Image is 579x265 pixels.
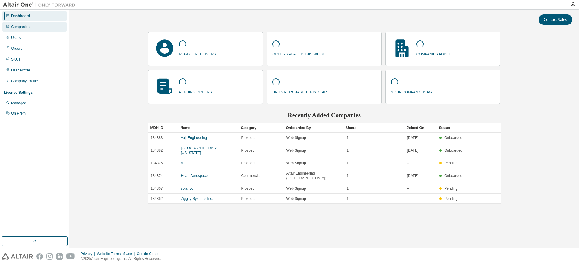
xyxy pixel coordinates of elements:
span: Onboarded [444,136,462,140]
h2: Recently Added Companies [148,111,501,119]
span: Commercial [241,173,261,178]
span: 184375 [151,161,163,166]
span: Pending [444,197,457,201]
button: Contact Sales [539,14,572,25]
p: companies added [416,50,451,57]
div: Privacy [81,251,97,256]
a: Ziggity Systems Inc. [181,197,213,201]
span: 184374 [151,173,163,178]
p: © 2025 Altair Engineering, Inc. All Rights Reserved. [81,256,166,261]
img: youtube.svg [66,253,75,260]
span: 1 [347,148,349,153]
span: Prospect [241,135,255,140]
div: User Profile [11,68,30,73]
img: altair_logo.svg [2,253,33,260]
span: 184382 [151,148,163,153]
span: Onboarded [444,148,462,153]
div: Website Terms of Use [97,251,137,256]
span: [DATE] [407,173,419,178]
div: Onboarded By [286,123,342,133]
a: Heart Aerospace [181,174,208,178]
span: 184367 [151,186,163,191]
img: linkedin.svg [56,253,63,260]
span: Prospect [241,161,255,166]
div: On Prem [11,111,26,116]
img: facebook.svg [36,253,43,260]
div: Dashboard [11,14,30,18]
span: 1 [347,161,349,166]
span: Pending [444,186,457,191]
span: -- [407,186,410,191]
p: pending orders [179,88,212,95]
div: Users [11,35,21,40]
span: 184362 [151,196,163,201]
span: [DATE] [407,135,419,140]
p: registered users [179,50,216,57]
div: Company Profile [11,79,38,84]
span: Web Signup [286,135,306,140]
span: Prospect [241,186,255,191]
span: Web Signup [286,148,306,153]
div: MDH ID [150,123,176,133]
span: Web Signup [286,186,306,191]
span: [DATE] [407,148,419,153]
p: units purchased this year [272,88,327,95]
div: Companies [11,24,30,29]
a: Vaji Engineering [181,136,207,140]
a: solar volt [181,186,195,191]
span: 184383 [151,135,163,140]
div: Name [181,123,236,133]
span: Prospect [241,196,255,201]
span: -- [407,196,410,201]
span: Prospect [241,148,255,153]
span: Onboarded [444,174,462,178]
span: Web Signup [286,161,306,166]
span: Altair Engineering ([GEOGRAPHIC_DATA]) [286,171,341,181]
img: Altair One [3,2,78,8]
span: Pending [444,161,457,165]
div: Status [439,123,464,133]
a: d [181,161,183,165]
p: orders placed this week [272,50,324,57]
span: 1 [347,196,349,201]
div: SKUs [11,57,21,62]
div: Managed [11,101,26,106]
div: Cookie Consent [137,251,166,256]
span: -- [407,161,410,166]
div: Category [241,123,281,133]
span: Web Signup [286,196,306,201]
span: 1 [347,186,349,191]
div: License Settings [4,90,33,95]
div: Users [346,123,402,133]
p: your company usage [391,88,434,95]
span: 1 [347,135,349,140]
div: Orders [11,46,22,51]
div: Joined On [407,123,434,133]
img: instagram.svg [46,253,53,260]
span: 1 [347,173,349,178]
a: [GEOGRAPHIC_DATA][US_STATE] [181,146,219,155]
